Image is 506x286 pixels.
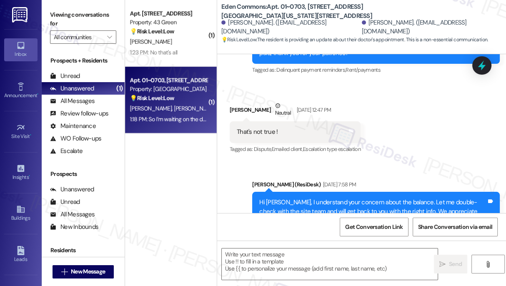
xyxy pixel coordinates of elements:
[449,260,462,268] span: Send
[221,36,256,43] strong: 💡 Risk Level: Low
[107,34,112,40] i: 
[221,35,488,44] span: : The resident is providing an update about their doctor's appointment. This is a non-essential c...
[4,202,38,225] a: Buildings
[130,38,172,45] span: [PERSON_NAME]
[252,64,500,76] div: Tagged as:
[50,147,83,156] div: Escalate
[4,120,38,143] a: Site Visit •
[50,223,98,231] div: New Inbounds
[50,122,96,130] div: Maintenance
[130,9,207,18] div: Apt. [STREET_ADDRESS]
[439,261,446,268] i: 
[50,210,95,219] div: All Messages
[273,101,293,119] div: Neutral
[50,198,80,206] div: Unread
[50,84,94,93] div: Unanswered
[50,72,80,80] div: Unread
[221,18,360,36] div: [PERSON_NAME]. ([EMAIL_ADDRESS][DOMAIN_NAME])
[42,170,125,178] div: Prospects
[174,105,216,112] span: [PERSON_NAME]
[29,173,30,179] span: •
[130,76,207,85] div: Apt. 01~0703, [STREET_ADDRESS][GEOGRAPHIC_DATA][US_STATE][STREET_ADDRESS]
[130,115,326,123] div: 1:18 PM: So I’m waiting on the doctor now I’ll let you know when I’m almost done ok
[130,49,178,56] div: 1:23 PM: No that's all
[4,38,38,61] a: Inbox
[340,218,408,236] button: Get Conversation Link
[42,246,125,255] div: Residents
[362,18,500,36] div: [PERSON_NAME]. ([EMAIL_ADDRESS][DOMAIN_NAME])
[221,3,388,20] b: Eden Commons: Apt. 01~0703, [STREET_ADDRESS][GEOGRAPHIC_DATA][US_STATE][STREET_ADDRESS]
[346,66,381,73] span: Rent/payments
[259,198,486,225] div: Hi [PERSON_NAME], I understand your concern about the balance. Let me double-check with the site ...
[230,143,361,155] div: Tagged as:
[50,109,108,118] div: Review follow-ups
[295,105,331,114] div: [DATE] 12:47 PM
[4,161,38,184] a: Insights •
[230,101,361,122] div: [PERSON_NAME]
[237,128,278,136] div: That's not true !
[254,146,272,153] span: Dispute ,
[303,146,361,153] span: Escalation type escalation
[252,180,500,192] div: [PERSON_NAME] (ResiDesk)
[50,134,101,143] div: WO Follow-ups
[130,18,207,27] div: Property: 43 Green
[71,267,105,276] span: New Message
[4,243,38,266] a: Leads
[418,223,492,231] span: Share Conversation via email
[130,28,174,35] strong: 💡 Risk Level: Low
[12,7,29,23] img: ResiDesk Logo
[321,180,356,189] div: [DATE] 7:58 PM
[130,85,207,93] div: Property: [GEOGRAPHIC_DATA]
[37,91,38,97] span: •
[485,261,491,268] i: 
[130,94,174,102] strong: 💡 Risk Level: Low
[50,185,94,194] div: Unanswered
[53,265,114,278] button: New Message
[50,97,95,105] div: All Messages
[345,223,403,231] span: Get Conversation Link
[50,8,116,30] label: Viewing conversations for
[130,105,174,112] span: [PERSON_NAME]
[434,255,467,273] button: Send
[413,218,498,236] button: Share Conversation via email
[61,268,68,275] i: 
[276,66,346,73] span: Delinquent payment reminders ,
[30,132,31,138] span: •
[42,56,125,65] div: Prospects + Residents
[114,82,125,95] div: (1)
[54,30,103,44] input: All communities
[272,146,303,153] span: Emailed client ,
